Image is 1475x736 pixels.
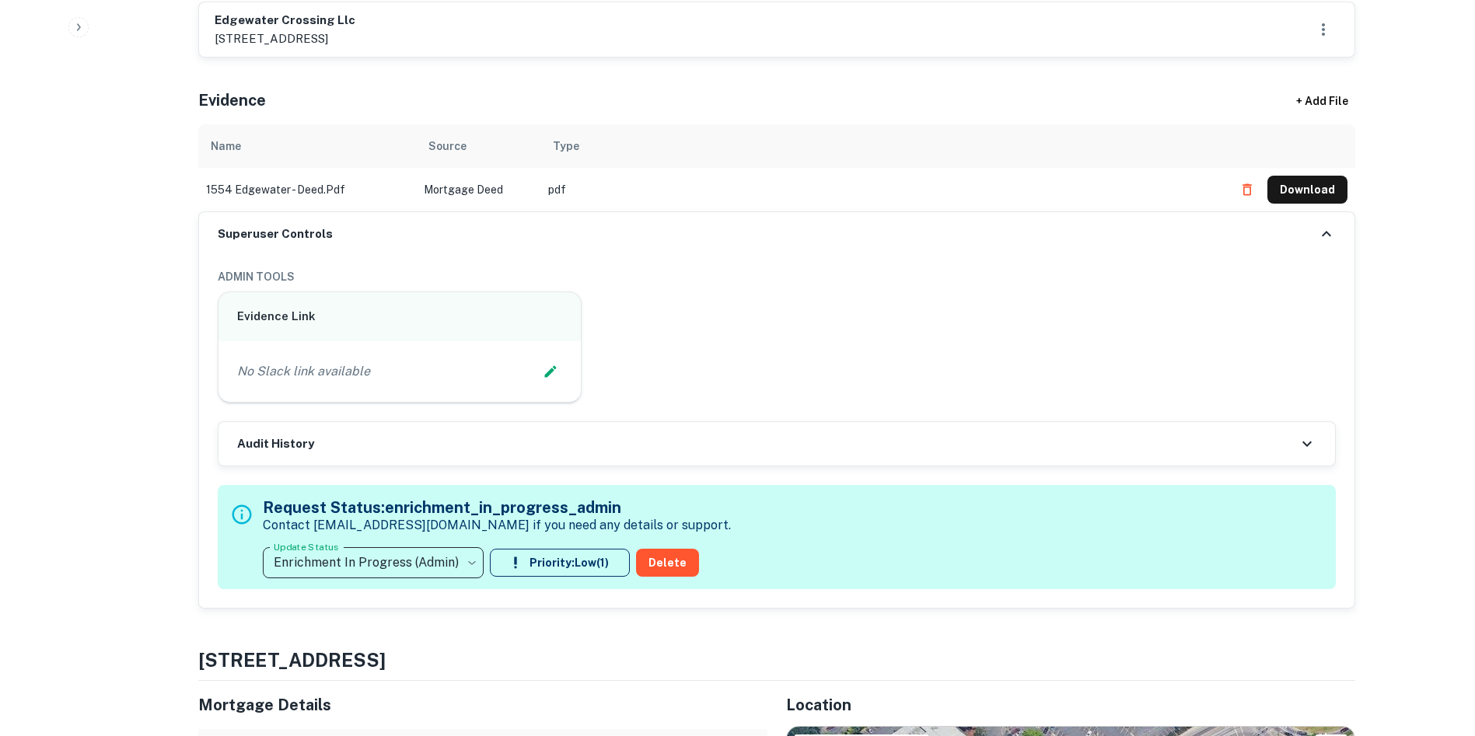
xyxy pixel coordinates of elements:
button: Delete file [1233,177,1261,202]
p: [STREET_ADDRESS] [215,30,355,48]
label: Update Status [274,540,338,553]
h6: Audit History [237,435,314,453]
td: Mortgage Deed [416,168,540,211]
h5: Mortgage Details [198,693,767,717]
p: No Slack link available [237,362,370,381]
button: Edit Slack Link [539,360,562,383]
button: Priority:Low(1) [490,549,630,577]
div: Enrichment In Progress (Admin) [263,541,484,584]
iframe: Chat Widget [1397,612,1475,686]
h6: Evidence Link [237,308,563,326]
h6: Superuser Controls [218,225,333,243]
button: Delete [636,549,699,577]
div: Name [211,137,241,155]
th: Source [416,124,540,168]
h6: edgewater crossing llc [215,12,355,30]
div: Type [553,137,579,155]
button: Download [1267,176,1347,204]
h5: Location [786,693,1355,717]
h5: Request Status: enrichment_in_progress_admin [263,496,731,519]
div: + Add File [1268,87,1377,115]
div: scrollable content [198,124,1355,211]
th: Type [540,124,1225,168]
td: pdf [540,168,1225,211]
div: Source [428,137,467,155]
td: 1554 edgewater - deed.pdf [198,168,416,211]
th: Name [198,124,416,168]
h5: Evidence [198,89,266,112]
p: Contact [EMAIL_ADDRESS][DOMAIN_NAME] if you need any details or support. [263,516,731,535]
h4: [STREET_ADDRESS] [198,646,1355,674]
h6: ADMIN TOOLS [218,268,1336,285]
